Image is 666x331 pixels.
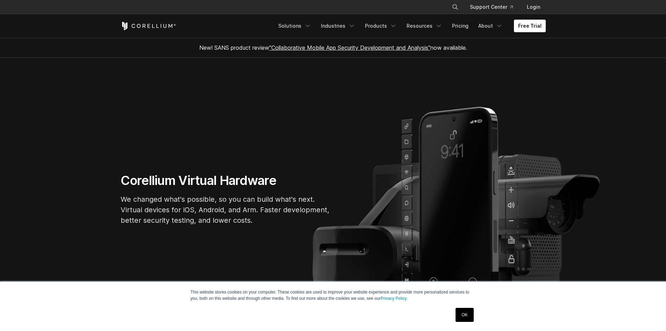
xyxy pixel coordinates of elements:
[269,44,430,51] a: "Collaborative Mobile App Security Development and Analysis"
[274,20,546,32] div: Navigation Menu
[121,194,330,226] p: We changed what's possible, so you can build what's next. Virtual devices for iOS, Android, and A...
[121,22,176,30] a: Corellium Home
[464,1,518,13] a: Support Center
[514,20,546,32] a: Free Trial
[199,44,467,51] span: New! SANS product review now available.
[474,20,507,32] a: About
[443,1,546,13] div: Navigation Menu
[274,20,315,32] a: Solutions
[191,289,476,302] p: This website stores cookies on your computer. These cookies are used to improve your website expe...
[456,308,473,322] a: OK
[121,173,330,188] h1: Corellium Virtual Hardware
[317,20,359,32] a: Industries
[402,20,446,32] a: Resources
[449,1,461,13] button: Search
[381,296,408,301] a: Privacy Policy.
[448,20,473,32] a: Pricing
[361,20,401,32] a: Products
[521,1,546,13] a: Login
